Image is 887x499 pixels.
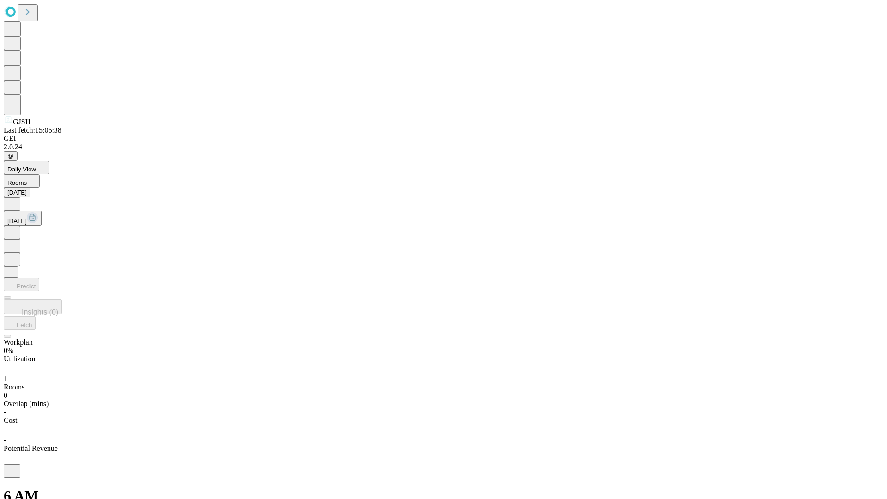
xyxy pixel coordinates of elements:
div: GEI [4,134,883,143]
button: [DATE] [4,211,42,226]
span: Overlap (mins) [4,400,49,408]
button: Fetch [4,316,36,330]
span: 0% [4,347,13,354]
span: @ [7,152,14,159]
span: Rooms [4,383,24,391]
span: Cost [4,416,17,424]
button: @ [4,151,18,161]
button: Daily View [4,161,49,174]
span: GJSH [13,118,30,126]
button: Predict [4,278,39,291]
span: Utilization [4,355,35,363]
span: Potential Revenue [4,444,58,452]
span: - [4,408,6,416]
span: - [4,436,6,444]
button: Insights (0) [4,299,62,314]
span: 1 [4,375,7,383]
button: Rooms [4,174,40,188]
span: Last fetch: 15:06:38 [4,126,61,134]
span: [DATE] [7,218,27,225]
span: 0 [4,391,7,399]
span: Daily View [7,166,36,173]
div: 2.0.241 [4,143,883,151]
span: Insights (0) [22,308,58,316]
span: Workplan [4,338,33,346]
button: [DATE] [4,188,30,197]
span: Rooms [7,179,27,186]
